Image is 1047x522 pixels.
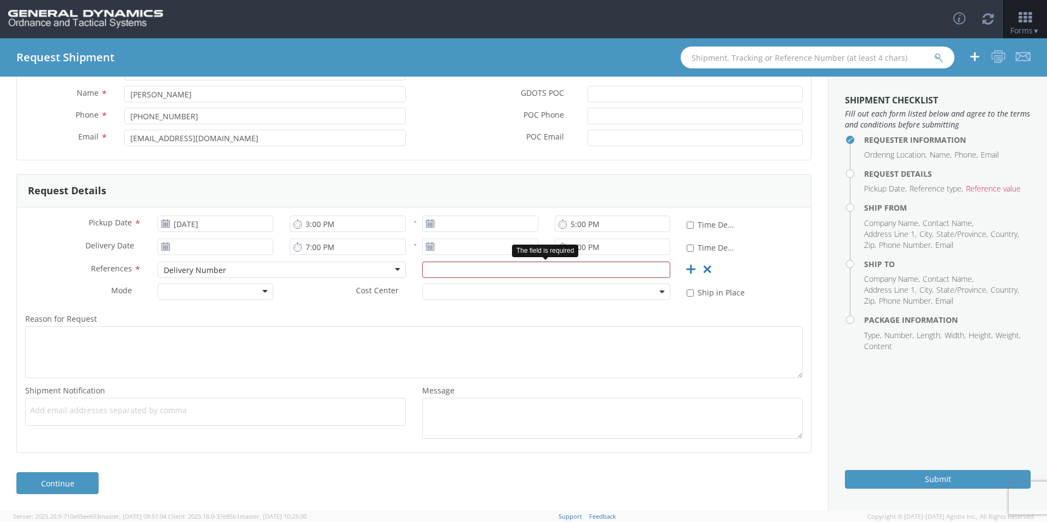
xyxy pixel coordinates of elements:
[85,240,134,253] span: Delivery Date
[884,330,914,341] li: Number
[996,330,1021,341] li: Weight
[864,295,876,306] li: Zip
[845,470,1031,489] button: Submit
[864,183,907,194] li: Pickup Date
[936,229,988,240] li: State/Province
[8,10,163,28] img: gd-ots-0c3321f2eb4c994f95cb.png
[919,229,934,240] li: City
[864,240,876,251] li: Zip
[864,260,1031,268] h4: Ship To
[589,512,616,520] a: Feedback
[111,285,132,295] span: Mode
[864,285,917,295] li: Address Line 1
[422,385,455,396] span: Message
[687,245,694,252] input: Time Definite
[864,218,920,229] li: Company Name
[76,109,99,120] span: Phone
[164,265,226,276] div: Delivery Number
[512,245,578,257] div: The field is required
[100,512,166,520] span: master, [DATE] 09:51:04
[923,218,974,229] li: Contact Name
[28,185,106,196] h3: Request Details
[77,88,99,98] span: Name
[240,512,307,520] span: master, [DATE] 10:25:00
[864,341,892,352] li: Content
[687,241,737,253] label: Time Definite
[879,295,933,306] li: Phone Number
[687,218,737,230] label: Time Definite
[559,512,582,520] a: Support
[864,274,920,285] li: Company Name
[16,51,114,63] h4: Request Shipment
[867,512,1034,521] span: Copyright © [DATE]-[DATE] Agistix Inc., All Rights Reserved
[845,108,1031,130] span: Fill out each form listed below and agree to the terms and conditions before submitting
[935,295,953,306] li: Email
[25,385,105,396] span: Shipment Notification
[168,512,307,520] span: Client: 2025.18.0-37e85b1
[864,204,1031,212] h4: Ship From
[923,274,974,285] li: Contact Name
[864,229,917,240] li: Address Line 1
[954,149,978,160] li: Phone
[936,285,988,295] li: State/Province
[879,240,933,251] li: Phone Number
[919,285,934,295] li: City
[864,170,1031,178] h4: Request Details
[687,222,694,229] input: Time Definite
[681,47,954,68] input: Shipment, Tracking or Reference Number (at least 4 chars)
[969,330,993,341] li: Height
[356,285,399,298] span: Cost Center
[13,512,166,520] span: Server: 2025.20.0-710e05ee653
[864,136,1031,144] h4: Requester Information
[523,109,564,122] span: POC Phone
[1010,25,1039,36] span: Forms
[89,217,132,228] span: Pickup Date
[991,285,1019,295] li: Country
[966,183,1021,194] li: Reference value
[521,88,564,100] span: GDOTS POC
[864,149,927,160] li: Ordering Location
[991,229,1019,240] li: Country
[930,149,952,160] li: Name
[30,405,401,416] span: Add email addresses separated by comma
[910,183,963,194] li: Reference type
[981,149,999,160] li: Email
[1033,26,1039,36] span: ▼
[864,330,882,341] li: Type
[25,314,97,324] span: Reason for Request
[526,131,564,144] span: POC Email
[845,96,1031,106] h3: Shipment Checklist
[687,289,694,297] input: Ship in Place
[935,240,953,251] li: Email
[945,330,966,341] li: Width
[864,316,1031,324] h4: Package Information
[917,330,942,341] li: Length
[16,472,99,494] a: Continue
[687,286,747,298] label: Ship in Place
[78,131,99,142] span: Email
[91,263,132,274] span: References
